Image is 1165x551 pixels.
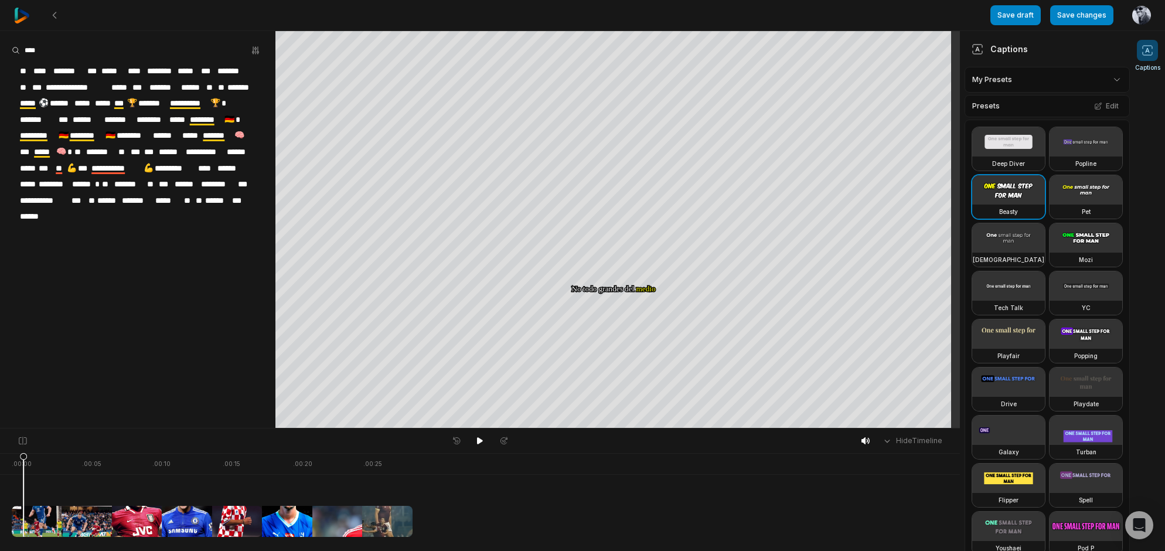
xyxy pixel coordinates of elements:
div: Presets [965,95,1130,117]
button: HideTimeline [878,432,946,450]
h3: Spell [1079,495,1093,505]
button: Captions [1135,40,1160,72]
h3: Galaxy [999,447,1019,457]
h3: Deep Diver [992,159,1025,168]
h3: YC [1082,303,1091,312]
h3: Playfair [997,351,1020,360]
button: Save changes [1050,5,1113,25]
h3: Tech Talk [994,303,1023,312]
h3: Popping [1074,351,1098,360]
h3: Flipper [999,495,1018,505]
h3: [DEMOGRAPHIC_DATA] [973,255,1044,264]
div: Open Intercom Messenger [1125,511,1153,539]
h3: Playdate [1074,399,1099,409]
h3: Popline [1075,159,1096,168]
img: reap [14,8,30,23]
div: My Presets [965,67,1130,93]
button: Save draft [990,5,1041,25]
div: Captions [972,43,1028,55]
button: Edit [1091,98,1122,114]
h3: Turban [1076,447,1096,457]
span: Captions [1135,63,1160,72]
h3: Pet [1082,207,1091,216]
h3: Mozi [1079,255,1093,264]
h3: Beasty [999,207,1018,216]
h3: Drive [1001,399,1017,409]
